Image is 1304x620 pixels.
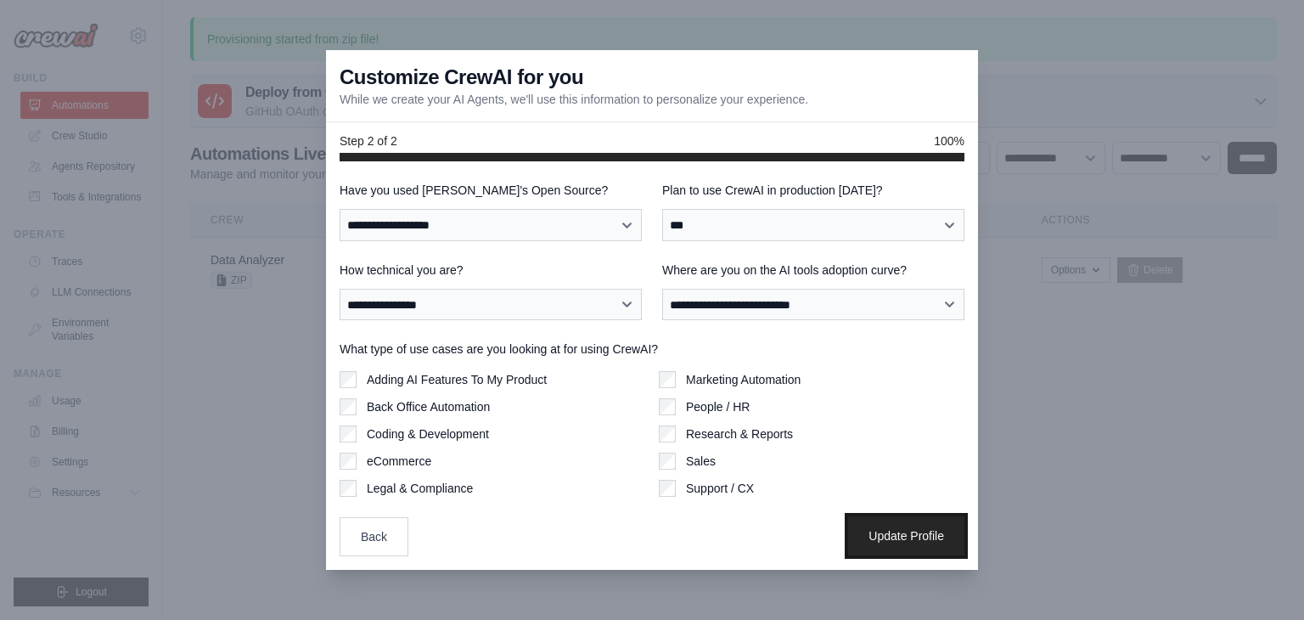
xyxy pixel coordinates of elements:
label: Coding & Development [367,426,489,442]
label: Legal & Compliance [367,480,473,497]
label: Have you used [PERSON_NAME]'s Open Source? [340,182,642,199]
button: Back [340,517,408,556]
label: Adding AI Features To My Product [367,371,547,388]
label: People / HR [686,398,750,415]
h3: Customize CrewAI for you [340,64,583,91]
label: What type of use cases are you looking at for using CrewAI? [340,341,964,358]
p: While we create your AI Agents, we'll use this information to personalize your experience. [340,91,808,108]
label: Support / CX [686,480,754,497]
label: Where are you on the AI tools adoption curve? [662,262,964,279]
label: Back Office Automation [367,398,490,415]
label: How technical you are? [340,262,642,279]
span: Step 2 of 2 [340,132,397,149]
button: Update Profile [848,516,964,555]
label: Research & Reports [686,426,793,442]
label: Marketing Automation [686,371,801,388]
label: eCommerce [367,453,431,470]
label: Plan to use CrewAI in production [DATE]? [662,182,964,199]
label: Sales [686,453,716,470]
span: 100% [934,132,964,149]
